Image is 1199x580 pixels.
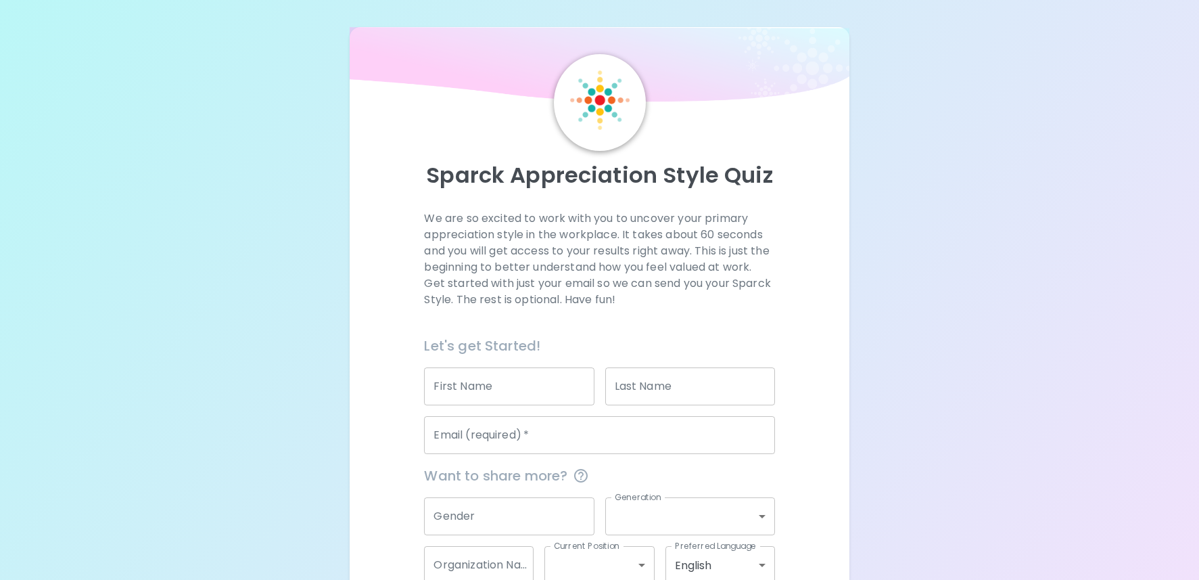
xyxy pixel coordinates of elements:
h6: Let's get Started! [424,335,774,357]
label: Generation [615,491,661,503]
p: We are so excited to work with you to uncover your primary appreciation style in the workplace. I... [424,210,774,308]
svg: This information is completely confidential and only used for aggregated appreciation studies at ... [573,468,589,484]
img: Sparck Logo [570,70,630,130]
span: Want to share more? [424,465,774,487]
label: Current Position [554,540,619,552]
p: Sparck Appreciation Style Quiz [366,162,833,189]
label: Preferred Language [675,540,756,552]
img: wave [350,27,849,108]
